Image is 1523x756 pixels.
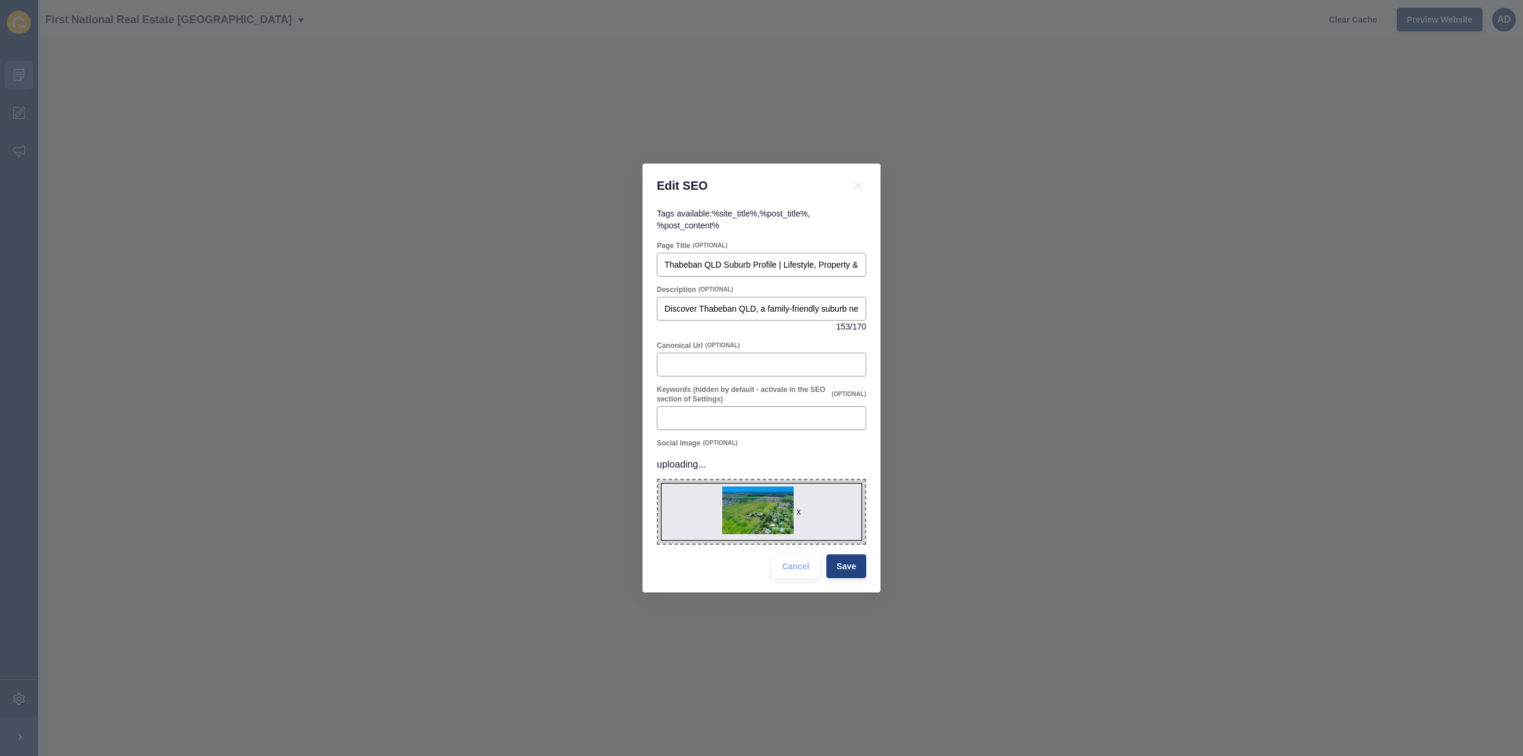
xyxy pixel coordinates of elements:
[705,341,739,350] span: (OPTIONAL)
[657,385,829,404] label: Keywords (hidden by default - activate in the SEO section of Settings)
[797,506,801,517] div: x
[712,209,757,218] code: %site_title%
[698,286,733,294] span: (OPTIONAL)
[760,209,808,218] code: %post_title%
[657,241,690,250] label: Page Title
[692,241,727,250] span: (OPTIONAL)
[836,560,856,572] span: Save
[703,439,737,447] span: (OPTIONAL)
[657,209,810,230] span: Tags available: , ,
[850,321,853,332] span: /
[826,554,866,578] button: Save
[657,178,836,193] h1: Edit SEO
[657,450,866,479] p: uploading...
[772,554,819,578] button: Cancel
[657,221,719,230] code: %post_content%
[853,321,866,332] span: 170
[657,438,700,448] label: Social Image
[657,285,696,294] label: Description
[836,321,850,332] span: 153
[657,341,703,350] label: Canonical Url
[832,390,866,399] span: (OPTIONAL)
[782,560,809,572] span: Cancel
